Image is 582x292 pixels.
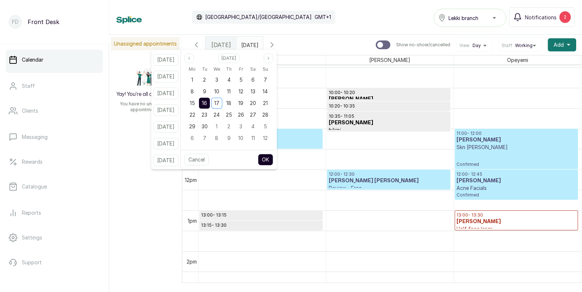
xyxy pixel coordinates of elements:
[191,88,194,94] span: 8
[235,65,247,74] div: Friday
[6,101,103,121] a: Clients
[113,101,178,113] p: You have no unassigned appointments.
[459,43,470,48] span: View
[202,123,208,129] span: 30
[6,152,103,172] a: Rewards
[259,97,271,109] div: 21 Sep 2025
[227,88,231,94] span: 11
[251,135,255,141] span: 11
[202,65,207,74] span: Tu
[153,104,179,116] button: [DATE]
[329,184,449,192] p: Review - Free
[201,212,321,218] p: 13:00 - 13:15
[396,42,450,48] p: Show no-show/cancelled
[235,121,247,132] div: 03 Oct 2025
[198,65,210,74] div: Tuesday
[186,97,198,109] div: 15 Sep 2025
[6,252,103,273] a: Support
[211,40,231,49] span: [DATE]
[239,77,243,83] span: 5
[449,14,478,22] span: Lekki branch
[211,86,223,97] div: 10 Sep 2025
[186,65,198,74] div: Monday
[258,154,273,166] button: OK
[329,90,449,96] p: 10:00 - 10:20
[226,65,232,74] span: Th
[186,121,198,132] div: 29 Sep 2025
[203,88,206,94] span: 9
[235,97,247,109] div: 19 Sep 2025
[239,123,242,129] span: 3
[259,65,271,74] div: Sunday
[226,112,232,118] span: 25
[457,192,576,198] p: Confirmed
[457,212,576,218] p: 13:00 - 13:30
[238,112,244,118] span: 26
[116,91,175,98] h2: Yay! You’re all caught up!
[189,123,195,129] span: 29
[211,97,223,109] div: 17 Sep 2025
[153,71,179,82] button: [DATE]
[6,203,103,223] a: Reports
[183,176,198,184] div: 12pm
[190,112,195,118] span: 22
[329,171,449,177] p: 12:00 - 12:30
[186,132,198,144] div: 06 Oct 2025
[502,43,539,48] button: StaffWorking
[22,183,47,190] p: Catalogue
[329,113,449,119] p: 10:35 - 11:05
[259,74,271,86] div: 07 Sep 2025
[201,222,321,228] p: 13:15 - 13:30
[22,107,38,114] p: Clients
[251,88,255,94] span: 13
[263,88,268,94] span: 14
[6,76,103,96] a: Staff
[6,127,103,147] a: Messaging
[153,54,179,66] button: [DATE]
[262,112,268,118] span: 28
[214,112,220,118] span: 24
[247,65,259,74] div: Saturday
[218,54,239,63] button: Select month
[202,112,207,118] span: 23
[22,234,42,241] p: Settings
[203,77,206,83] span: 2
[548,38,576,51] button: Add
[211,74,223,86] div: 03 Sep 2025
[247,109,259,121] div: 27 Sep 2025
[238,135,243,141] span: 10
[457,218,576,225] h3: [PERSON_NAME]
[457,131,576,136] p: 11:00 - 12:00
[184,154,209,166] button: Cancel
[198,86,210,97] div: 09 Sep 2025
[215,135,218,141] span: 8
[329,96,449,103] h3: [PERSON_NAME]
[329,177,449,184] h3: [PERSON_NAME] [PERSON_NAME]
[247,121,259,132] div: 04 Oct 2025
[223,97,235,109] div: 18 Sep 2025
[191,77,193,83] span: 1
[198,74,210,86] div: 02 Sep 2025
[214,88,219,94] span: 10
[28,17,59,26] p: Front Desk
[187,56,191,61] svg: page previous
[12,18,19,26] p: FD
[186,74,198,86] div: 01 Sep 2025
[216,123,218,129] span: 1
[153,155,179,166] button: [DATE]
[259,109,271,121] div: 28 Sep 2025
[457,136,576,144] h3: [PERSON_NAME]
[457,225,576,233] p: Half face laser
[239,88,243,94] span: 12
[264,123,267,129] span: 5
[263,65,268,74] span: Su
[111,37,180,50] p: Unassigned appointments
[211,109,223,121] div: 24 Sep 2025
[201,218,321,225] h3: [PERSON_NAME]
[457,184,576,192] p: Acne Facials
[202,100,207,106] span: 16
[473,43,481,48] span: Day
[227,135,231,141] span: 9
[329,109,449,116] h3: [PERSON_NAME]
[206,36,237,53] div: [DATE]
